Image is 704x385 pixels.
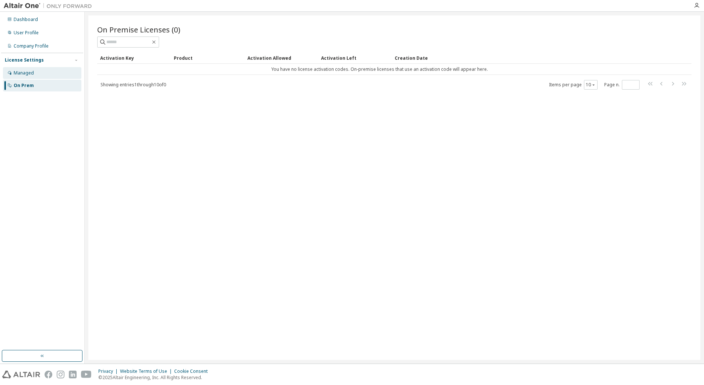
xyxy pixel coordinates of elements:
[100,52,168,64] div: Activation Key
[57,371,64,378] img: instagram.svg
[97,64,662,75] td: You have no license activation codes. On-premise licenses that use an activation code will appear...
[586,82,596,88] button: 10
[5,57,44,63] div: License Settings
[321,52,389,64] div: Activation Left
[4,2,96,10] img: Altair One
[98,368,120,374] div: Privacy
[120,368,174,374] div: Website Terms of Use
[81,371,92,378] img: youtube.svg
[14,83,34,89] div: On Prem
[247,52,315,64] div: Activation Allowed
[97,24,180,35] span: On Premise Licenses (0)
[69,371,77,378] img: linkedin.svg
[14,43,49,49] div: Company Profile
[174,52,242,64] div: Product
[2,371,40,378] img: altair_logo.svg
[395,52,659,64] div: Creation Date
[98,374,212,381] p: © 2025 Altair Engineering, Inc. All Rights Reserved.
[604,80,640,90] span: Page n.
[45,371,52,378] img: facebook.svg
[14,30,39,36] div: User Profile
[174,368,212,374] div: Cookie Consent
[549,80,598,90] span: Items per page
[14,17,38,22] div: Dashboard
[14,70,34,76] div: Managed
[101,81,166,88] span: Showing entries 1 through 10 of 0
